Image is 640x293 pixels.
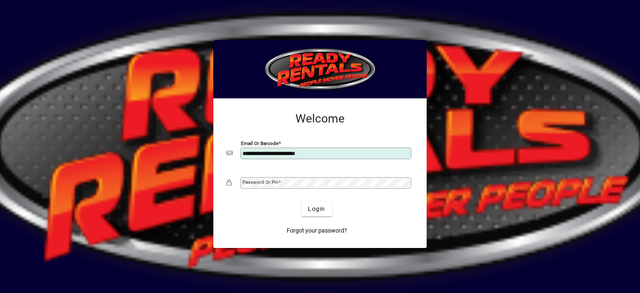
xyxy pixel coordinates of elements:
[241,140,278,146] mat-label: Email or Barcode
[283,223,350,238] a: Forgot your password?
[301,201,332,216] button: Login
[308,205,325,213] span: Login
[242,179,278,185] mat-label: Password or Pin
[287,226,347,235] span: Forgot your password?
[227,112,413,126] h2: Welcome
